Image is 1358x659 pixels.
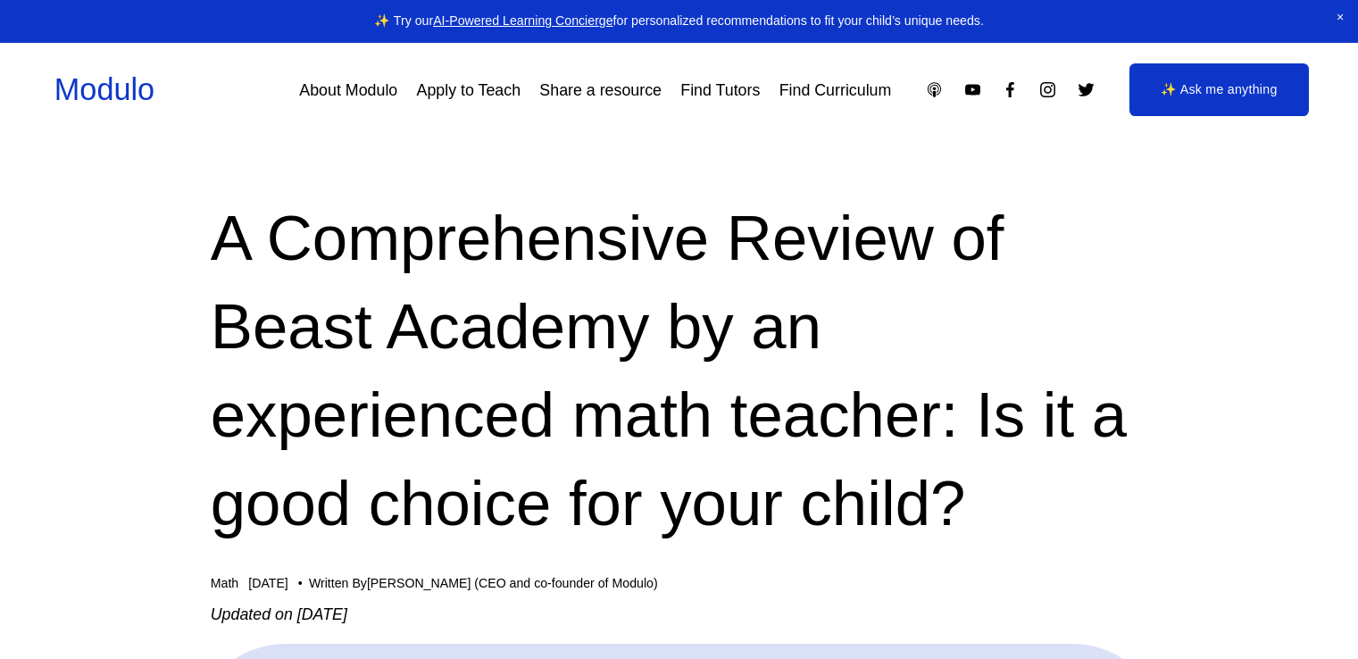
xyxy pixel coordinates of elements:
a: YouTube [963,80,982,99]
a: Math [211,576,238,590]
a: Apply to Teach [417,74,521,106]
a: Find Curriculum [779,74,892,106]
em: Updated on [DATE] [211,605,347,623]
a: Instagram [1038,80,1057,99]
a: Modulo [54,72,154,106]
h1: A Comprehensive Review of Beast Academy by an experienced math teacher: Is it a good choice for y... [211,194,1148,547]
a: Share a resource [539,74,662,106]
div: Written By [309,576,658,591]
a: [PERSON_NAME] (CEO and co-founder of Modulo) [367,576,658,590]
span: [DATE] [248,576,288,590]
a: Facebook [1001,80,1020,99]
a: AI-Powered Learning Concierge [433,13,612,28]
a: ✨ Ask me anything [1129,63,1309,117]
a: Apple Podcasts [925,80,944,99]
a: About Modulo [299,74,397,106]
a: Twitter [1077,80,1096,99]
a: Find Tutors [680,74,760,106]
